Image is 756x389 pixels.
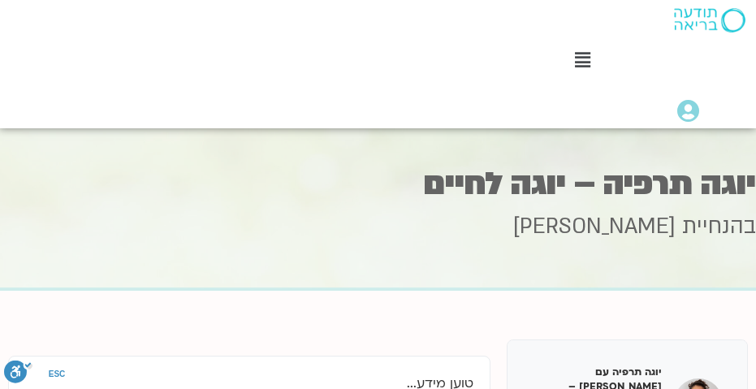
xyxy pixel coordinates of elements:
[513,212,676,241] span: [PERSON_NAME]
[674,8,745,32] img: תודעה בריאה
[682,212,756,241] span: בהנחיית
